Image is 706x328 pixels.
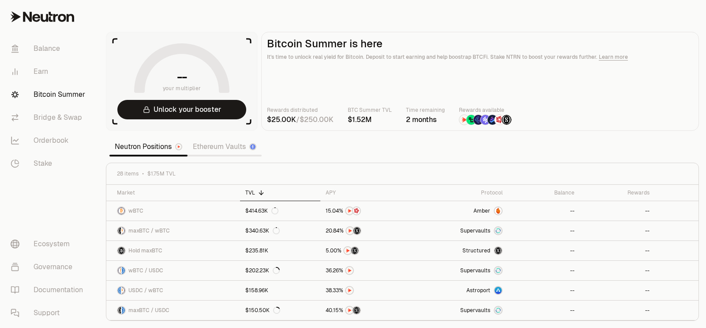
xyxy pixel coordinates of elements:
a: -- [508,281,580,300]
a: Bitcoin Summer [4,83,95,106]
img: wBTC Logo [122,287,125,294]
span: Supervaults [460,267,490,274]
img: Bedrock Diamonds [488,115,497,125]
a: NTRN [320,281,414,300]
div: $414.63K [245,207,278,214]
a: -- [508,201,580,221]
button: NTRNStructured Points [326,226,409,235]
span: Astroport [466,287,490,294]
a: SupervaultsSupervaults [414,221,508,240]
span: wBTC / USDC [128,267,163,274]
div: TVL [245,189,315,196]
a: Earn [4,60,95,83]
div: 2 months [406,114,445,125]
img: Neutron Logo [176,144,181,149]
span: Supervaults [460,227,490,234]
img: NTRN [344,247,351,254]
a: SupervaultsSupervaults [414,301,508,320]
span: USDC / wBTC [128,287,163,294]
p: Rewards available [459,106,512,114]
img: maxBTC Logo [118,307,121,314]
img: maxBTC [495,247,502,254]
button: NTRN [326,286,409,295]
img: Structured Points [351,247,358,254]
img: NTRN [346,287,353,294]
a: wBTC LogowBTC [106,201,240,221]
img: Structured Points [353,307,360,314]
img: wBTC Logo [118,267,121,274]
h2: Bitcoin Summer is here [267,38,693,50]
a: Stake [4,152,95,175]
p: Time remaining [406,106,445,114]
img: NTRN [459,115,469,125]
img: USDC Logo [118,287,121,294]
a: Documentation [4,278,95,301]
p: BTC Summer TVL [348,106,392,114]
a: $202.23K [240,261,320,280]
span: Hold maxBTC [128,247,162,254]
button: NTRNMars Fragments [326,206,409,215]
a: -- [580,281,655,300]
a: -- [508,241,580,260]
a: $414.63K [240,201,320,221]
img: Structured Points [353,227,361,234]
div: APY [326,189,409,196]
img: EtherFi Points [473,115,483,125]
div: $150.50K [245,307,280,314]
a: -- [580,221,655,240]
button: NTRNStructured Points [326,306,409,315]
img: Mars Fragments [495,115,504,125]
a: Learn more [599,53,628,61]
a: -- [580,301,655,320]
img: maxBTC Logo [118,247,125,254]
img: NTRN [346,267,353,274]
p: It's time to unlock real yield for Bitcoin. Deposit to start earning and help boostrap BTCFi. Sta... [267,53,693,61]
div: / [267,114,334,125]
a: -- [508,221,580,240]
img: NTRN [346,307,353,314]
a: StructuredmaxBTC [414,241,508,260]
a: Balance [4,37,95,60]
img: Supervaults [495,227,502,234]
p: Rewards distributed [267,106,334,114]
span: wBTC [128,207,143,214]
div: $235.81K [245,247,268,254]
a: Orderbook [4,129,95,152]
h1: -- [177,70,187,84]
img: Lombard Lux [466,115,476,125]
a: Support [4,301,95,324]
img: Mars Fragments [353,207,360,214]
img: USDC Logo [122,307,125,314]
a: NTRNStructured Points [320,241,414,260]
span: Amber [473,207,490,214]
img: wBTC Logo [122,227,125,234]
a: -- [580,201,655,221]
span: maxBTC / USDC [128,307,169,314]
div: Rewards [585,189,650,196]
a: Ethereum Vaults [188,138,262,156]
div: Market [117,189,235,196]
div: Balance [513,189,575,196]
div: $158.96K [245,287,268,294]
img: NTRN [346,207,353,214]
button: NTRN [326,266,409,275]
span: 28 items [117,170,139,177]
a: Bridge & Swap [4,106,95,129]
img: wBTC Logo [118,207,125,214]
a: $150.50K [240,301,320,320]
a: NTRNStructured Points [320,221,414,240]
a: NTRNStructured Points [320,301,414,320]
a: maxBTC LogoHold maxBTC [106,241,240,260]
img: NTRN [346,227,353,234]
a: Governance [4,256,95,278]
a: NTRN [320,261,414,280]
a: Astroport [414,281,508,300]
a: Ecosystem [4,233,95,256]
span: $1.75M TVL [147,170,176,177]
img: USDC Logo [122,267,125,274]
img: Supervaults [495,267,502,274]
button: Unlock your booster [117,100,246,119]
a: $235.81K [240,241,320,260]
img: maxBTC Logo [118,227,121,234]
a: maxBTC LogowBTC LogomaxBTC / wBTC [106,221,240,240]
